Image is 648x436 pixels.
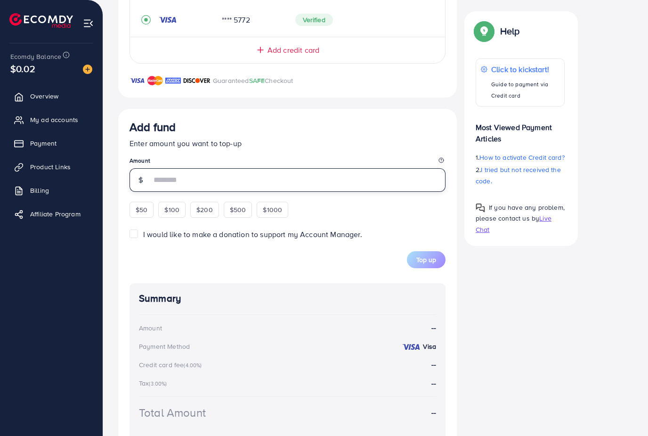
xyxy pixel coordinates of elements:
strong: -- [431,359,436,370]
span: My ad accounts [30,115,78,124]
small: (4.00%) [184,362,202,369]
small: (3.00%) [149,380,167,387]
p: Guaranteed Checkout [213,75,293,86]
img: logo [9,13,73,28]
p: Most Viewed Payment Articles [476,114,565,144]
a: Product Links [7,157,96,176]
span: Ecomdy Balance [10,52,61,61]
button: Top up [407,251,445,268]
span: I tried but not received the code. [476,165,561,186]
div: Tax [139,378,170,388]
span: $50 [136,205,147,214]
img: menu [83,18,94,29]
a: Billing [7,181,96,200]
p: 1. [476,152,565,163]
div: Payment Method [139,342,190,351]
strong: Visa [423,342,436,351]
a: Overview [7,87,96,106]
span: Billing [30,186,49,195]
img: Popup guide [476,23,493,40]
span: I would like to make a donation to support my Account Manager. [143,229,362,239]
span: Payment [30,139,57,148]
img: credit [402,343,421,351]
div: Total Amount [139,404,206,421]
svg: record circle [141,15,151,25]
span: Affiliate Program [30,209,81,219]
strong: -- [431,322,436,333]
img: Popup guide [476,203,485,213]
div: Amount [139,323,162,333]
span: $0.02 [10,62,35,75]
span: Top up [416,255,436,264]
span: How to activate Credit card? [479,153,564,162]
span: If you have any problem, please contact us by [476,203,565,223]
span: Overview [30,91,58,101]
h4: Summary [139,293,436,304]
span: $1000 [263,205,282,214]
img: brand [147,75,163,86]
p: 2. [476,164,565,187]
a: My ad accounts [7,110,96,129]
legend: Amount [130,156,445,168]
img: credit [158,16,177,24]
h3: Add fund [130,120,176,134]
span: SAFE [249,76,265,85]
p: Guide to payment via Credit card [491,79,559,101]
a: Affiliate Program [7,205,96,223]
span: Product Links [30,162,71,172]
strong: -- [431,407,436,418]
span: $200 [196,205,213,214]
img: brand [183,75,211,86]
iframe: Chat [608,394,641,429]
span: $500 [230,205,246,214]
img: brand [130,75,145,86]
span: Verified [295,14,333,26]
p: Click to kickstart! [491,64,559,75]
p: Help [500,25,520,37]
a: Payment [7,134,96,153]
img: image [83,65,92,74]
strong: -- [431,378,436,388]
span: $100 [164,205,179,214]
p: Enter amount you want to top-up [130,138,445,149]
span: Add credit card [267,45,319,56]
img: brand [165,75,181,86]
div: Credit card fee [139,360,205,370]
